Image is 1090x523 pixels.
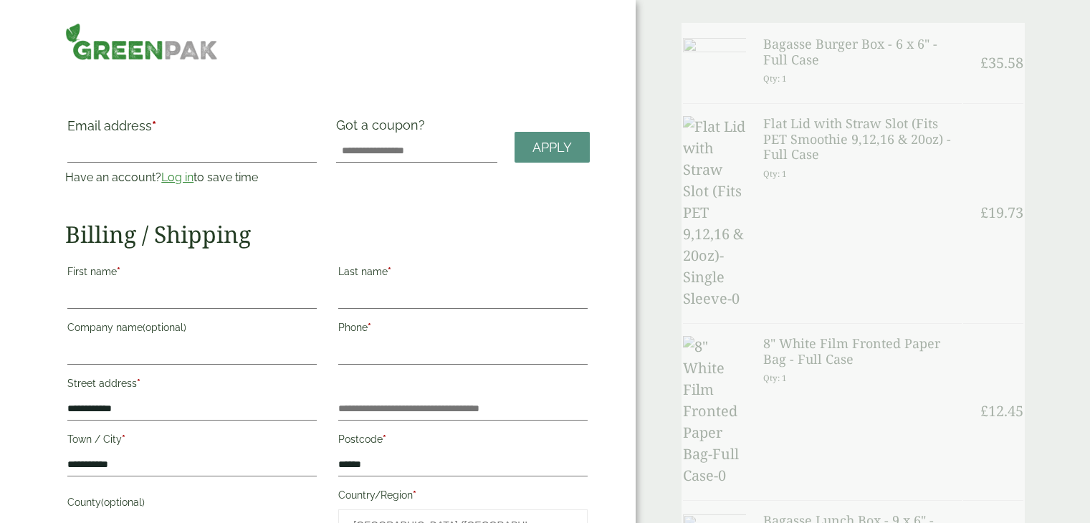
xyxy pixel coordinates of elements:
[152,118,156,133] abbr: required
[336,117,431,140] label: Got a coupon?
[388,266,391,277] abbr: required
[67,261,317,286] label: First name
[383,433,386,445] abbr: required
[413,489,416,501] abbr: required
[101,496,145,508] span: (optional)
[338,485,588,509] label: Country/Region
[532,140,572,155] span: Apply
[143,322,186,333] span: (optional)
[137,378,140,389] abbr: required
[67,429,317,454] label: Town / City
[117,266,120,277] abbr: required
[122,433,125,445] abbr: required
[67,492,317,517] label: County
[338,317,588,342] label: Phone
[161,171,193,184] a: Log in
[67,317,317,342] label: Company name
[515,132,590,163] a: Apply
[65,23,217,60] img: GreenPak Supplies
[338,261,588,286] label: Last name
[67,120,317,140] label: Email address
[65,169,319,186] p: Have an account? to save time
[368,322,371,333] abbr: required
[338,429,588,454] label: Postcode
[65,221,590,248] h2: Billing / Shipping
[67,373,317,398] label: Street address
